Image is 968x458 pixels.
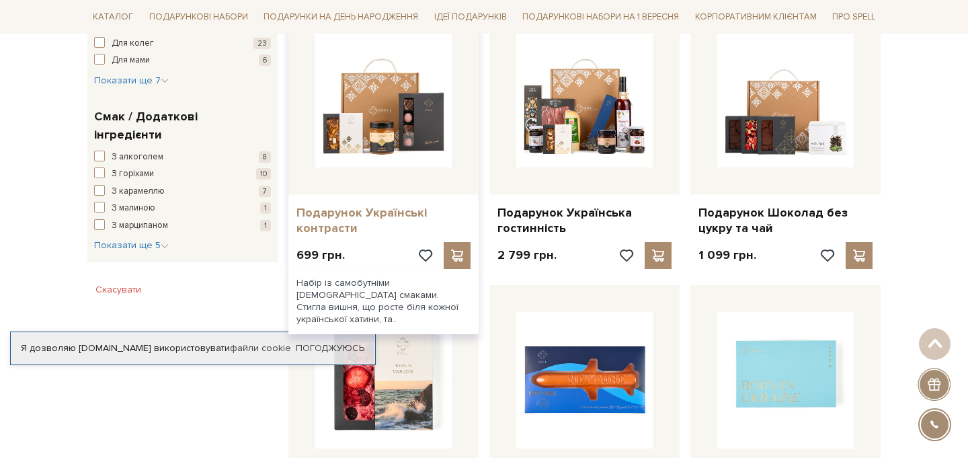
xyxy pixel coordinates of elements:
span: Для мами [112,54,150,67]
p: 2 799 грн. [497,247,557,263]
span: Для колег [112,37,154,50]
button: З марципаном 1 [94,219,271,233]
span: 10 [256,168,271,180]
span: Показати ще 7 [94,75,169,86]
button: З горіхами 10 [94,167,271,181]
a: Подарунок Українська гостинність [497,205,672,237]
span: Смак / Додаткові інгредієнти [94,108,268,144]
a: Подарункові набори на 1 Вересня [517,5,684,28]
span: З малиною [112,202,155,215]
span: 6 [259,54,271,66]
div: Я дозволяю [DOMAIN_NAME] використовувати [11,342,375,354]
span: Ідеї подарунків [429,7,512,28]
a: Подарунок Українські контрасти [296,205,471,237]
div: Набір із самобутніми [DEMOGRAPHIC_DATA] смаками. Стигла вишня, що росте біля кожної української х... [288,269,479,334]
span: 23 [253,38,271,49]
span: Про Spell [827,7,881,28]
span: 8 [259,151,271,163]
p: 699 грн. [296,247,345,263]
span: Каталог [87,7,138,28]
button: З алкоголем 8 [94,151,271,164]
img: Листівка Born in Ukraine [717,312,854,449]
span: Подарунки на День народження [258,7,424,28]
button: З малиною 1 [94,202,271,215]
span: Подарункові набори [144,7,253,28]
a: Подарунок Шоколад без цукру та чай [698,205,873,237]
button: Скасувати [87,279,149,301]
button: Для мами 6 [94,54,271,67]
span: 7 [259,186,271,197]
span: З алкоголем [112,151,163,164]
a: Корпоративним клієнтам [690,5,822,28]
span: 1 [260,202,271,214]
span: 1 [260,220,271,231]
span: З горіхами [112,167,154,181]
p: 1 099 грн. [698,247,756,263]
button: З карамеллю 7 [94,185,271,198]
span: Показати ще 5 [94,239,169,251]
a: Погоджуюсь [296,342,364,354]
button: Показати ще 5 [94,239,169,252]
a: файли cookie [230,342,291,354]
button: Для колег 23 [94,37,271,50]
button: Показати ще 7 [94,74,169,87]
span: З марципаном [112,219,168,233]
span: З карамеллю [112,185,165,198]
